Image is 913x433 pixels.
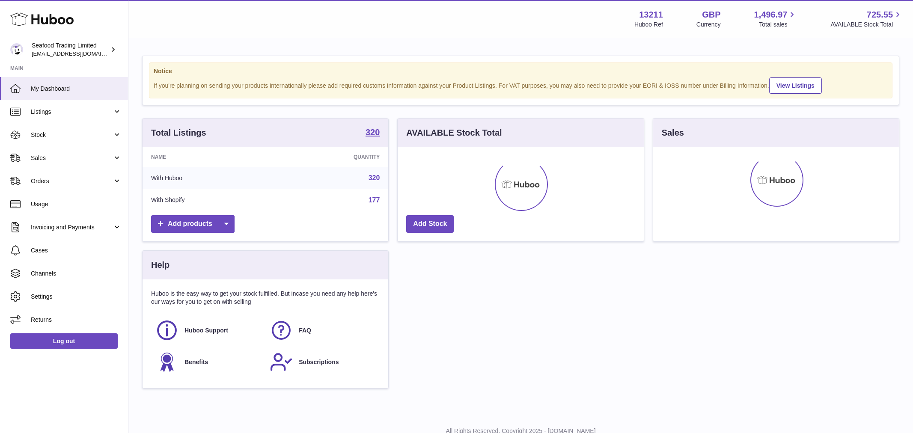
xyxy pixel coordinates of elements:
strong: Notice [154,67,888,75]
h3: Help [151,259,170,271]
a: View Listings [769,77,822,94]
strong: 13211 [639,9,663,21]
span: 725.55 [867,9,893,21]
span: Listings [31,108,113,116]
div: If you're planning on sending your products internationally please add required customs informati... [154,76,888,94]
div: Huboo Ref [634,21,663,29]
a: Benefits [155,350,261,374]
span: Huboo Support [184,326,228,335]
span: AVAILABLE Stock Total [830,21,903,29]
h3: Sales [662,127,684,139]
a: 1,496.97 Total sales [754,9,797,29]
span: Benefits [184,358,208,366]
span: Cases [31,246,122,255]
a: FAQ [270,319,375,342]
th: Name [143,147,275,167]
span: Subscriptions [299,358,339,366]
span: FAQ [299,326,311,335]
span: Returns [31,316,122,324]
td: With Huboo [143,167,275,189]
span: Sales [31,154,113,162]
span: Orders [31,177,113,185]
span: Invoicing and Payments [31,223,113,231]
img: internalAdmin-13211@internal.huboo.com [10,43,23,56]
a: Subscriptions [270,350,375,374]
span: Total sales [759,21,797,29]
span: My Dashboard [31,85,122,93]
a: 320 [369,174,380,181]
div: Seafood Trading Limited [32,42,109,58]
a: Add Stock [406,215,454,233]
th: Quantity [275,147,389,167]
span: [EMAIL_ADDRESS][DOMAIN_NAME] [32,50,126,57]
span: Usage [31,200,122,208]
span: 1,496.97 [754,9,788,21]
span: Stock [31,131,113,139]
span: Channels [31,270,122,278]
a: Add products [151,215,235,233]
a: 177 [369,196,380,204]
h3: AVAILABLE Stock Total [406,127,502,139]
span: Settings [31,293,122,301]
a: Huboo Support [155,319,261,342]
strong: GBP [702,9,720,21]
td: With Shopify [143,189,275,211]
a: Log out [10,333,118,349]
a: 725.55 AVAILABLE Stock Total [830,9,903,29]
strong: 320 [366,128,380,136]
h3: Total Listings [151,127,206,139]
a: 320 [366,128,380,138]
div: Currency [696,21,721,29]
p: Huboo is the easy way to get your stock fulfilled. But incase you need any help here's our ways f... [151,290,380,306]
